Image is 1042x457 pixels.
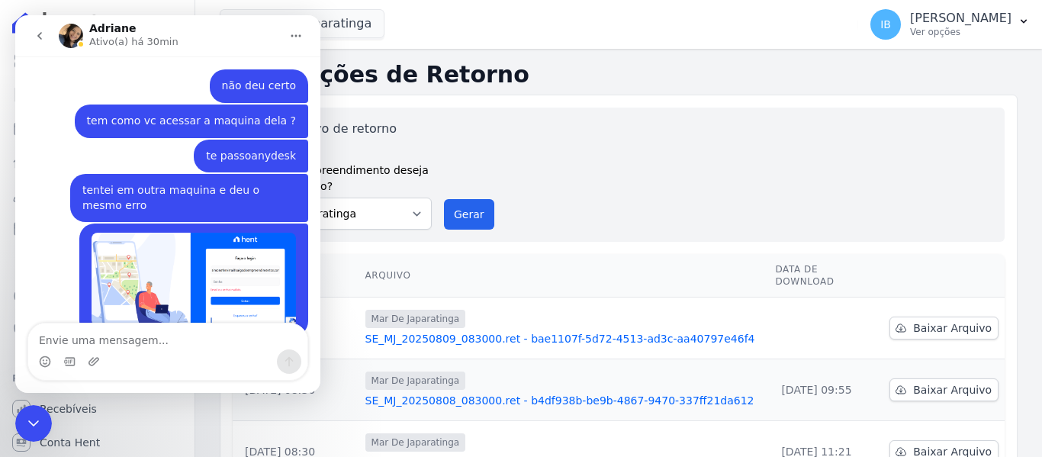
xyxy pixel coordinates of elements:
div: tem como vc acessar a maquina dela ? [72,98,281,114]
div: Ieda diz… [12,208,293,339]
a: Parcelas [6,113,188,143]
h2: Exportações de Retorno [220,61,1018,89]
button: Mar De Japaratinga [220,9,384,38]
button: IB [PERSON_NAME] Ver opções [858,3,1042,46]
div: tem como vc acessar a maquina dela ? [59,89,293,123]
a: SE_MJ_20250809_083000.ret - bae1107f-5d72-4513-ad3c-aa40797e46f4 [365,331,764,346]
span: Mar De Japaratinga [365,372,466,390]
div: Ieda diz… [12,159,293,208]
button: Enviar uma mensagem [262,334,286,359]
iframe: Intercom live chat [15,15,320,393]
td: [DATE] 09:55 [769,359,883,421]
div: Ieda diz… [12,89,293,124]
div: tentei em outra maquina e deu o mesmo erro [67,168,281,198]
a: Recebíveis [6,394,188,424]
textarea: Envie uma mensagem... [13,308,292,334]
div: Plataformas [12,369,182,388]
div: Ieda diz… [12,54,293,89]
a: Transferências [6,247,188,278]
span: IB [880,19,891,30]
a: Negativação [6,314,188,345]
p: [PERSON_NAME] [910,11,1011,26]
th: Data de Download [769,254,883,298]
a: Crédito [6,281,188,311]
span: Mar De Japaratinga [365,310,466,328]
label: Para qual empreendimento deseja gerar o arquivo? [245,156,432,195]
a: Lotes [6,146,188,177]
a: Clientes [6,180,188,211]
span: Conta Hent [40,435,100,450]
button: Selecionador de Emoji [24,340,36,352]
button: Selecionador de GIF [48,340,60,352]
p: Ativo(a) há 30min [74,19,163,34]
label: Gerar arquivo de retorno avulso [245,120,432,156]
a: Visão Geral [6,46,188,76]
div: Ieda diz… [12,124,293,159]
div: não deu certo [207,63,281,79]
a: Baixar Arquivo [889,317,999,340]
div: te passoanydesk [178,124,293,158]
p: Ver opções [910,26,1011,38]
a: Contratos [6,79,188,110]
button: Início [266,6,295,35]
div: não deu certo [195,54,293,88]
span: Baixar Arquivo [913,382,992,397]
a: Baixar Arquivo [889,378,999,401]
span: Recebíveis [40,401,97,417]
a: Minha Carteira [6,214,188,244]
iframe: Intercom live chat [15,405,52,442]
div: te passoanydesk [191,134,281,149]
button: Upload do anexo [72,340,85,352]
span: Mar De Japaratinga [365,433,466,452]
span: Baixar Arquivo [913,320,992,336]
a: SE_MJ_20250808_083000.ret - b4df938b-be9b-4867-9470-337ff21da612 [365,393,764,408]
div: tentei em outra maquina e deu o mesmo erro [55,159,293,207]
button: Gerar [444,199,494,230]
th: Arquivo [359,254,770,298]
